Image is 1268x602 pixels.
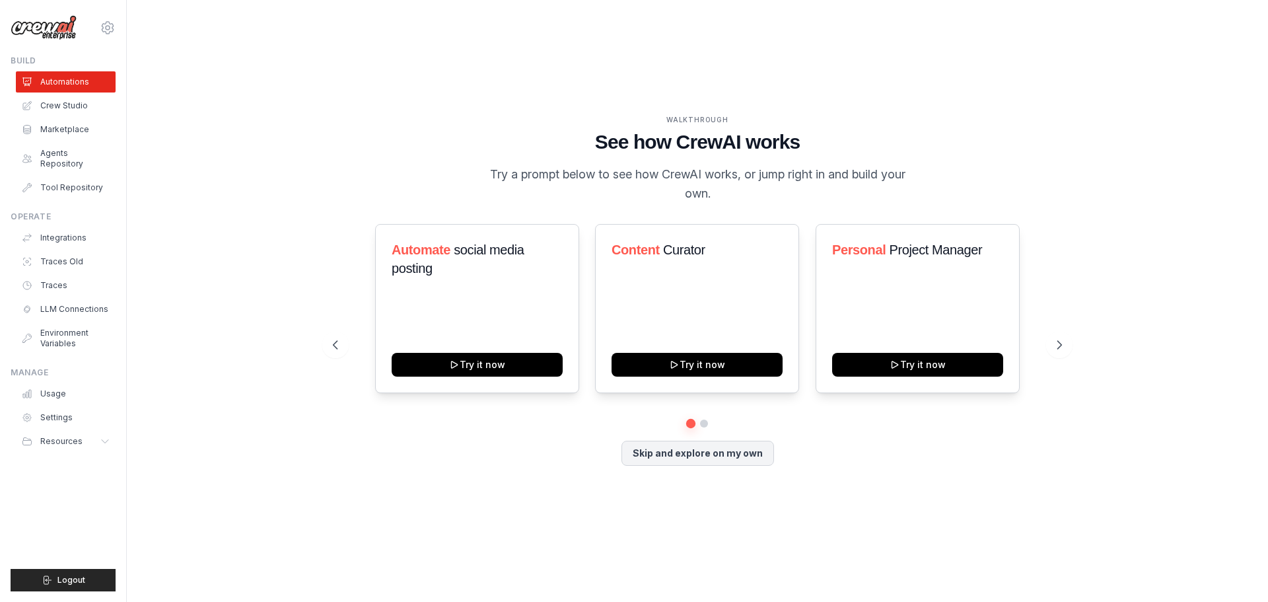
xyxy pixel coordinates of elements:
a: Environment Variables [16,322,116,354]
span: Resources [40,436,83,447]
span: Content [612,243,660,257]
span: social media posting [392,243,524,276]
div: Manage [11,367,116,378]
div: Operate [11,211,116,222]
a: Tool Repository [16,177,116,198]
span: Automate [392,243,450,257]
button: Resources [16,431,116,452]
button: Logout [11,569,116,591]
div: WALKTHROUGH [333,115,1062,125]
button: Try it now [832,353,1003,377]
a: Settings [16,407,116,428]
p: Try a prompt below to see how CrewAI works, or jump right in and build your own. [475,165,919,204]
button: Skip and explore on my own [621,441,774,466]
a: Automations [16,71,116,93]
img: Logo [11,15,77,40]
a: Usage [16,383,116,404]
a: LLM Connections [16,299,116,320]
a: Agents Repository [16,143,116,174]
a: Traces [16,275,116,296]
h1: See how CrewAI works [333,130,1062,154]
a: Crew Studio [16,95,116,116]
div: Build [11,56,116,66]
span: Personal [832,243,886,257]
span: Logout [57,575,85,585]
button: Try it now [612,353,783,377]
span: Project Manager [889,243,982,257]
a: Integrations [16,227,116,248]
a: Marketplace [16,119,116,140]
span: Curator [663,243,705,257]
a: Traces Old [16,251,116,272]
button: Try it now [392,353,563,377]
